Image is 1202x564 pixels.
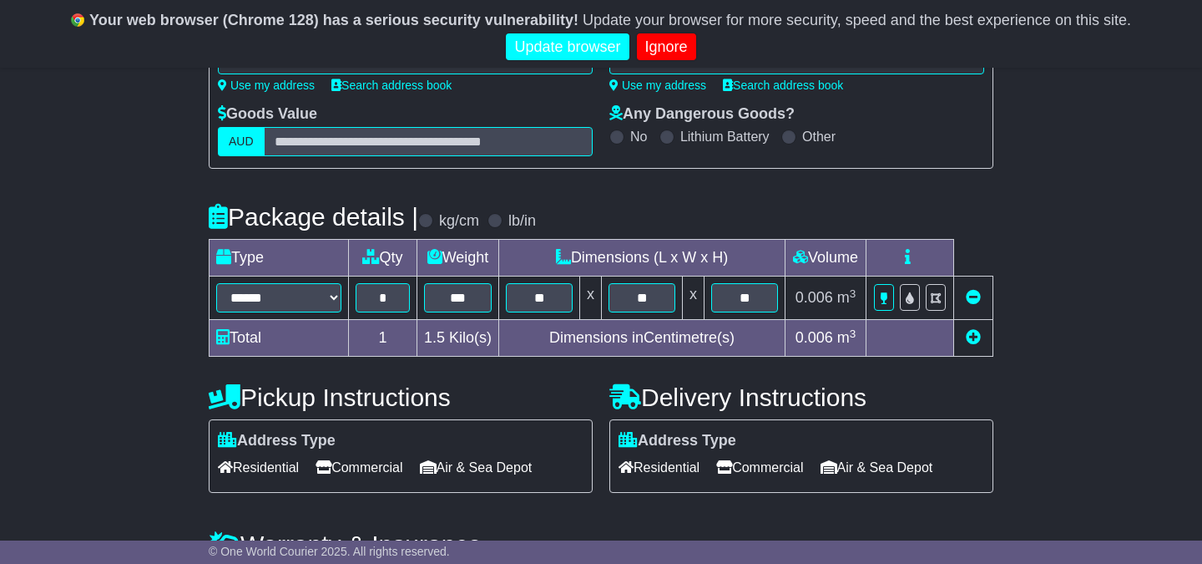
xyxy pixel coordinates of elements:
h4: Warranty & Insurance [209,531,993,558]
label: Other [802,129,836,145]
label: kg/cm [439,212,479,231]
h4: Package details | [209,203,418,231]
span: Residential [218,455,299,480]
a: Update browser [506,33,629,61]
span: Commercial [716,455,803,480]
span: m [837,289,856,306]
b: Your web browser (Chrome 128) has a serious security vulnerability! [89,12,578,28]
label: AUD [218,127,265,156]
a: Use my address [218,79,315,92]
span: © One World Courier 2025. All rights reserved. [209,545,450,558]
a: Remove this item [966,289,981,306]
h4: Pickup Instructions [209,384,593,411]
span: Air & Sea Depot [821,455,933,480]
td: Kilo(s) [417,320,499,357]
label: Goods Value [218,105,317,124]
td: Weight [417,240,499,277]
td: Dimensions (L x W x H) [499,240,785,277]
td: Qty [349,240,417,277]
label: lb/in [508,212,536,231]
a: Use my address [609,79,706,92]
label: Address Type [218,432,336,450]
span: Update your browser for more security, speed and the best experience on this site. [583,12,1131,28]
td: Volume [785,240,866,277]
a: Add new item [966,329,981,346]
label: No [630,129,647,145]
label: Any Dangerous Goods? [609,105,795,124]
td: Dimensions in Centimetre(s) [499,320,785,357]
a: Ignore [637,33,696,61]
td: Total [210,320,349,357]
sup: 3 [850,287,856,300]
td: x [683,277,705,320]
sup: 3 [850,328,856,340]
a: Search address book [331,79,452,92]
span: Residential [619,455,699,480]
span: m [837,329,856,346]
label: Lithium Battery [680,129,770,145]
span: 0.006 [795,289,833,306]
span: Commercial [316,455,402,480]
label: Address Type [619,432,736,450]
span: 1.5 [424,329,445,346]
td: Type [210,240,349,277]
td: 1 [349,320,417,357]
span: Air & Sea Depot [420,455,533,480]
h4: Delivery Instructions [609,384,993,411]
td: x [580,277,602,320]
span: 0.006 [795,329,833,346]
a: Search address book [723,79,843,92]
